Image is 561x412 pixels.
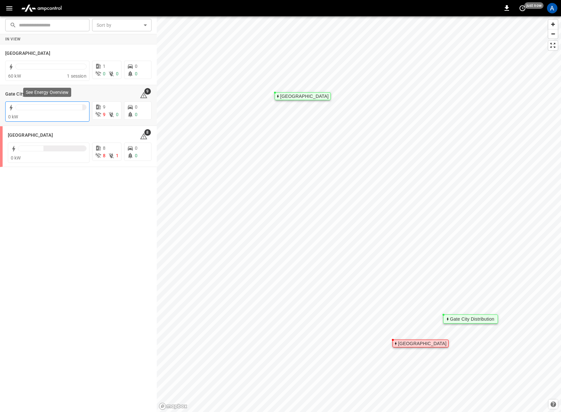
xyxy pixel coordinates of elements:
span: 60 kW [8,73,21,79]
span: just now [524,2,544,9]
div: Gate City Distribution [450,317,494,321]
button: Zoom out [548,29,558,38]
a: Mapbox homepage [159,403,187,410]
p: See Energy Overview [26,89,69,96]
span: 9 [103,112,105,117]
div: Map marker [443,314,498,324]
div: profile-icon [547,3,557,13]
span: 0 [103,71,105,76]
span: 1 [103,64,105,69]
span: 0 [135,71,137,76]
span: 1 session [67,73,86,79]
span: 8 [103,153,105,158]
span: 1 [116,153,119,158]
strong: In View [5,37,21,41]
div: [GEOGRAPHIC_DATA] [398,342,446,345]
canvas: Map [157,16,561,412]
span: 0 [135,153,137,158]
span: 9 [103,104,105,110]
span: 8 [103,145,105,151]
h6: Fresno [5,50,50,57]
button: Zoom in [548,20,558,29]
span: 0 kW [11,155,21,160]
span: 0 [116,112,119,117]
button: set refresh interval [517,3,528,13]
div: Map marker [275,92,331,100]
span: 0 [135,104,137,110]
span: 0 [135,145,137,151]
img: ampcontrol.io logo [19,2,64,14]
span: 0 kW [8,114,18,119]
div: Map marker [393,340,449,347]
h6: Huntington Beach [8,132,53,139]
span: 8 [144,129,151,136]
span: 0 [135,64,137,69]
span: 9 [144,88,151,95]
div: [GEOGRAPHIC_DATA] [280,94,329,98]
span: 0 [135,112,137,117]
h6: Gate City Distribution [5,91,51,98]
span: 0 [116,71,119,76]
